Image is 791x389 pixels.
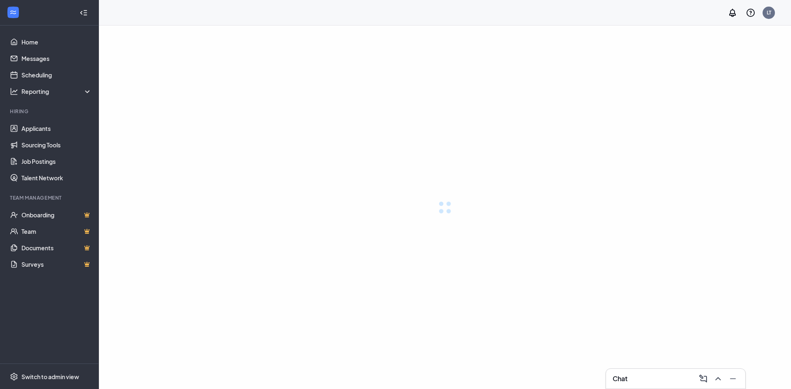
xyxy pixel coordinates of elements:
[767,9,771,16] div: LT
[21,120,92,137] a: Applicants
[10,194,90,201] div: Team Management
[728,374,738,384] svg: Minimize
[21,34,92,50] a: Home
[21,137,92,153] a: Sourcing Tools
[746,8,756,18] svg: QuestionInfo
[80,9,88,17] svg: Collapse
[21,373,79,381] div: Switch to admin view
[21,207,92,223] a: OnboardingCrown
[21,170,92,186] a: Talent Network
[21,240,92,256] a: DocumentsCrown
[711,372,724,385] button: ChevronUp
[21,153,92,170] a: Job Postings
[698,374,708,384] svg: ComposeMessage
[21,223,92,240] a: TeamCrown
[21,256,92,273] a: SurveysCrown
[728,8,737,18] svg: Notifications
[9,8,17,16] svg: WorkstreamLogo
[21,67,92,83] a: Scheduling
[713,374,723,384] svg: ChevronUp
[21,50,92,67] a: Messages
[725,372,739,385] button: Minimize
[21,87,92,96] div: Reporting
[10,87,18,96] svg: Analysis
[10,373,18,381] svg: Settings
[613,374,627,383] h3: Chat
[696,372,709,385] button: ComposeMessage
[10,108,90,115] div: Hiring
